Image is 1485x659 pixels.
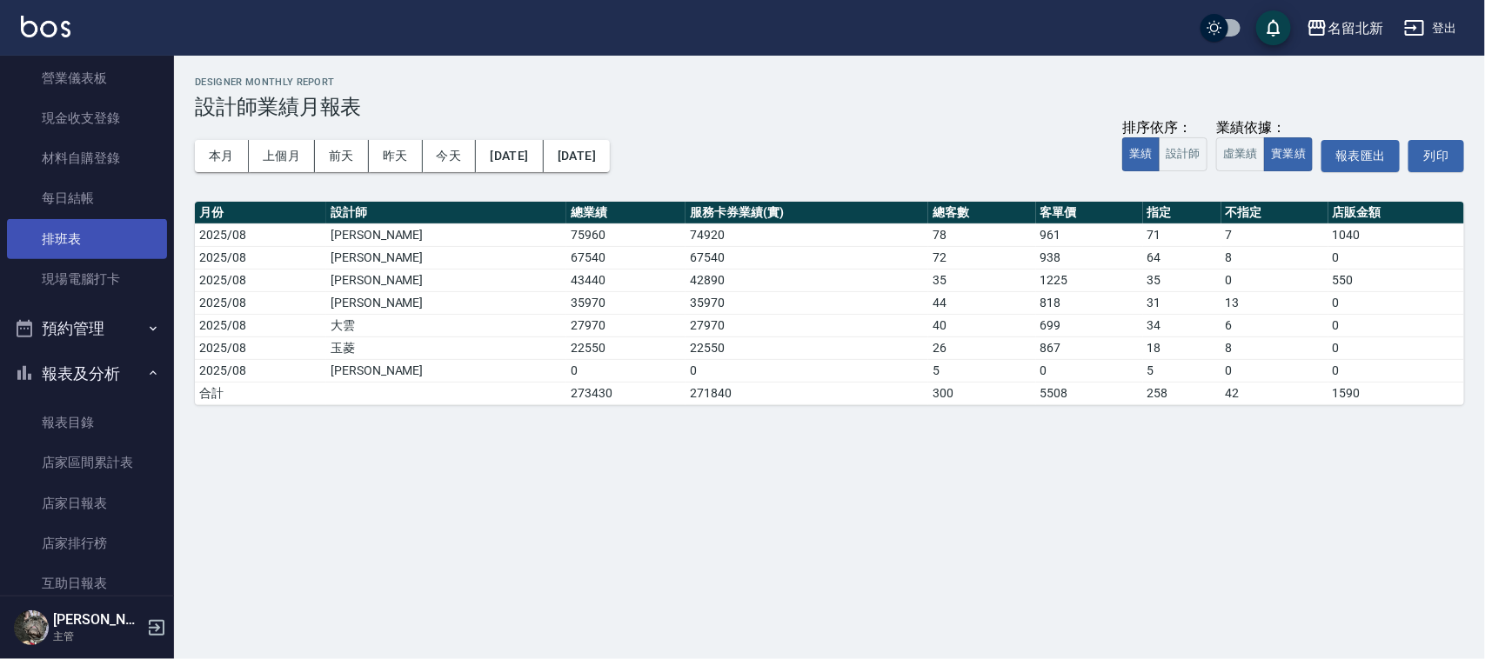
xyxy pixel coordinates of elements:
[195,291,326,314] td: 2025/08
[7,259,167,299] a: 現場電腦打卡
[1397,12,1464,44] button: 登出
[369,140,423,172] button: 昨天
[1216,119,1313,137] div: 業績依據：
[928,269,1035,291] td: 35
[1036,202,1143,224] th: 客單價
[1122,137,1160,171] button: 業績
[686,314,928,336] td: 27970
[1143,291,1221,314] td: 31
[686,359,928,382] td: 0
[195,202,1464,405] table: a dense table
[476,140,543,172] button: [DATE]
[7,219,167,259] a: 排班表
[686,202,928,224] th: 服務卡券業績(實)
[326,269,566,291] td: [PERSON_NAME]
[1143,269,1221,291] td: 35
[326,336,566,359] td: 玉菱
[928,202,1035,224] th: 總客數
[544,140,610,172] button: [DATE]
[928,359,1035,382] td: 5
[566,336,686,359] td: 22550
[7,443,167,483] a: 店家區間累計表
[1221,202,1328,224] th: 不指定
[1036,291,1143,314] td: 818
[53,629,142,644] p: 主管
[566,382,686,404] td: 273430
[315,140,369,172] button: 前天
[7,178,167,218] a: 每日結帳
[1256,10,1291,45] button: save
[195,140,249,172] button: 本月
[928,382,1035,404] td: 300
[566,202,686,224] th: 總業績
[1328,336,1464,359] td: 0
[1143,336,1221,359] td: 18
[326,246,566,269] td: [PERSON_NAME]
[326,291,566,314] td: [PERSON_NAME]
[1408,140,1464,172] button: 列印
[195,77,1464,88] h2: Designer Monthly Report
[1328,17,1383,39] div: 名留北新
[1321,140,1400,172] button: 報表匯出
[1328,314,1464,336] td: 0
[928,223,1035,246] td: 78
[566,314,686,336] td: 27970
[686,291,928,314] td: 35970
[1221,336,1328,359] td: 8
[1036,359,1143,382] td: 0
[1036,269,1143,291] td: 1225
[195,359,326,382] td: 2025/08
[195,269,326,291] td: 2025/08
[1036,223,1143,246] td: 961
[1328,382,1464,404] td: 1590
[1328,202,1464,224] th: 店販金額
[566,246,686,269] td: 67540
[1143,359,1221,382] td: 5
[928,336,1035,359] td: 26
[686,382,928,404] td: 271840
[1221,314,1328,336] td: 6
[423,140,477,172] button: 今天
[7,483,167,523] a: 店家日報表
[1221,291,1328,314] td: 13
[1036,336,1143,359] td: 867
[1328,291,1464,314] td: 0
[195,246,326,269] td: 2025/08
[686,269,928,291] td: 42890
[566,269,686,291] td: 43440
[1216,137,1265,171] button: 虛業績
[928,246,1035,269] td: 72
[21,16,70,37] img: Logo
[326,314,566,336] td: 大雲
[566,291,686,314] td: 35970
[1143,382,1221,404] td: 258
[1143,246,1221,269] td: 64
[1328,269,1464,291] td: 550
[7,58,167,98] a: 營業儀表板
[1264,137,1313,171] button: 實業績
[1122,119,1207,137] div: 排序依序：
[1221,246,1328,269] td: 8
[195,223,326,246] td: 2025/08
[195,95,1464,119] h3: 設計師業績月報表
[249,140,315,172] button: 上個月
[7,98,167,138] a: 現金收支登錄
[1143,223,1221,246] td: 71
[566,223,686,246] td: 75960
[686,246,928,269] td: 67540
[7,138,167,178] a: 材料自購登錄
[928,314,1035,336] td: 40
[1328,246,1464,269] td: 0
[1328,223,1464,246] td: 1040
[7,563,167,603] a: 互助日報表
[326,359,566,382] td: [PERSON_NAME]
[326,202,566,224] th: 設計師
[195,202,326,224] th: 月份
[1143,202,1221,224] th: 指定
[1221,382,1328,404] td: 42
[1143,314,1221,336] td: 34
[7,523,167,563] a: 店家排行榜
[686,223,928,246] td: 74920
[1221,223,1328,246] td: 7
